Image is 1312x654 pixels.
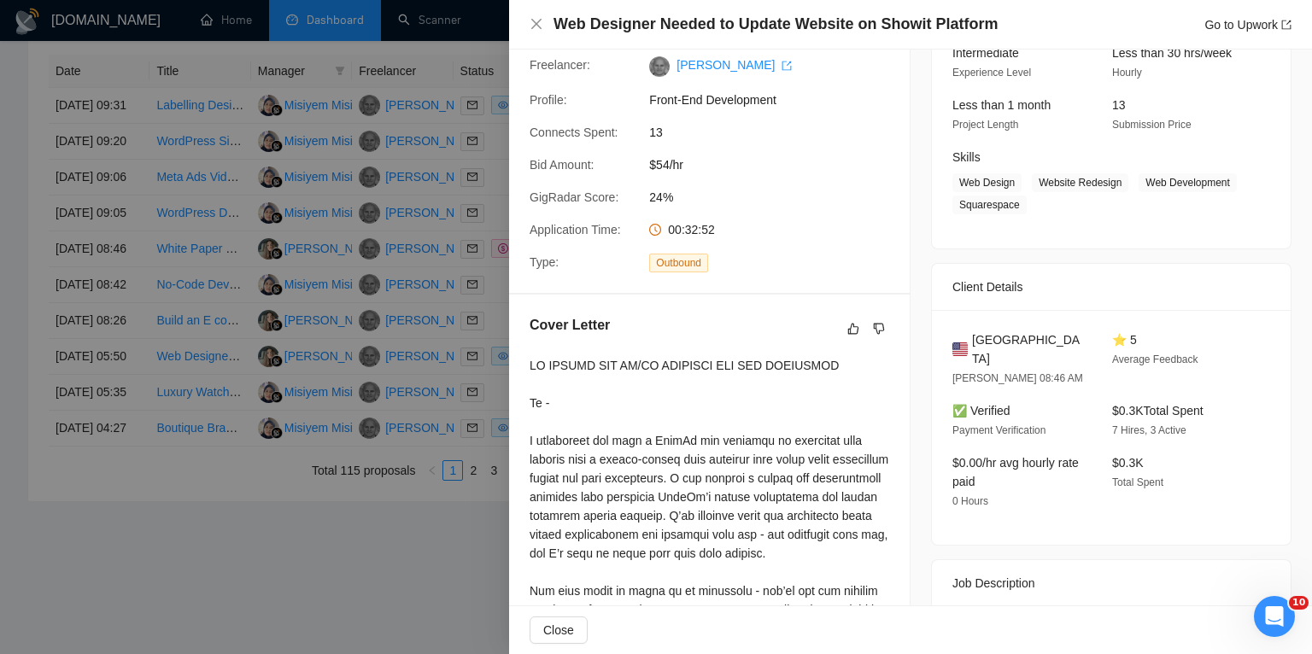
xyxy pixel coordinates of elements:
[649,155,905,174] span: $54/hr
[553,14,998,35] h4: Web Designer Needed to Update Website on Showit Platform
[676,58,792,72] a: [PERSON_NAME] export
[1112,98,1126,112] span: 13
[952,150,981,164] span: Skills
[952,196,1027,214] span: Squarespace
[869,318,889,339] button: dislike
[530,190,618,204] span: GigRadar Score:
[1254,596,1295,637] iframe: Intercom live chat
[1112,333,1137,347] span: ⭐ 5
[1112,404,1204,418] span: $0.3K Total Spent
[782,61,792,71] span: export
[530,58,590,72] span: Freelancer:
[952,372,1083,384] span: [PERSON_NAME] 08:46 AM
[530,158,594,172] span: Bid Amount:
[1032,173,1128,192] span: Website Redesign
[649,188,905,207] span: 24%
[843,318,864,339] button: like
[952,119,1018,131] span: Project Length
[1112,353,1198,365] span: Average Feedback
[952,560,1270,606] div: Job Description
[649,91,905,109] span: Front-End Development
[530,17,543,31] span: close
[1112,424,1186,436] span: 7 Hires, 3 Active
[1112,67,1142,79] span: Hourly
[530,255,559,269] span: Type:
[952,340,968,359] img: 🇺🇸
[952,404,1010,418] span: ✅ Verified
[1112,119,1192,131] span: Submission Price
[952,98,1051,112] span: Less than 1 month
[952,424,1045,436] span: Payment Verification
[952,46,1019,60] span: Intermediate
[649,224,661,236] span: clock-circle
[1289,596,1309,610] span: 10
[649,123,905,142] span: 13
[952,495,988,507] span: 0 Hours
[530,93,567,107] span: Profile:
[668,223,715,236] span: 00:32:52
[649,254,708,272] span: Outbound
[1112,456,1144,470] span: $0.3K
[952,173,1022,192] span: Web Design
[530,223,621,236] span: Application Time:
[543,621,574,639] span: Close
[873,322,885,336] span: dislike
[1139,173,1237,192] span: Web Development
[1281,20,1291,30] span: export
[952,264,1270,310] div: Client Details
[530,17,543,32] button: Close
[530,126,618,139] span: Connects Spent:
[847,322,859,336] span: like
[972,330,1085,368] span: [GEOGRAPHIC_DATA]
[649,56,670,77] img: c1KMYbSUufEWBls0-Guyemiimam7xLkkpV9MGfcmiomLFdC9vGXT7BBDYSdkZD-0uq
[530,616,588,644] button: Close
[1112,476,1163,488] span: Total Spent
[1204,18,1291,32] a: Go to Upworkexport
[530,315,610,336] h5: Cover Letter
[952,456,1079,488] span: $0.00/hr avg hourly rate paid
[952,67,1031,79] span: Experience Level
[1112,46,1232,60] span: Less than 30 hrs/week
